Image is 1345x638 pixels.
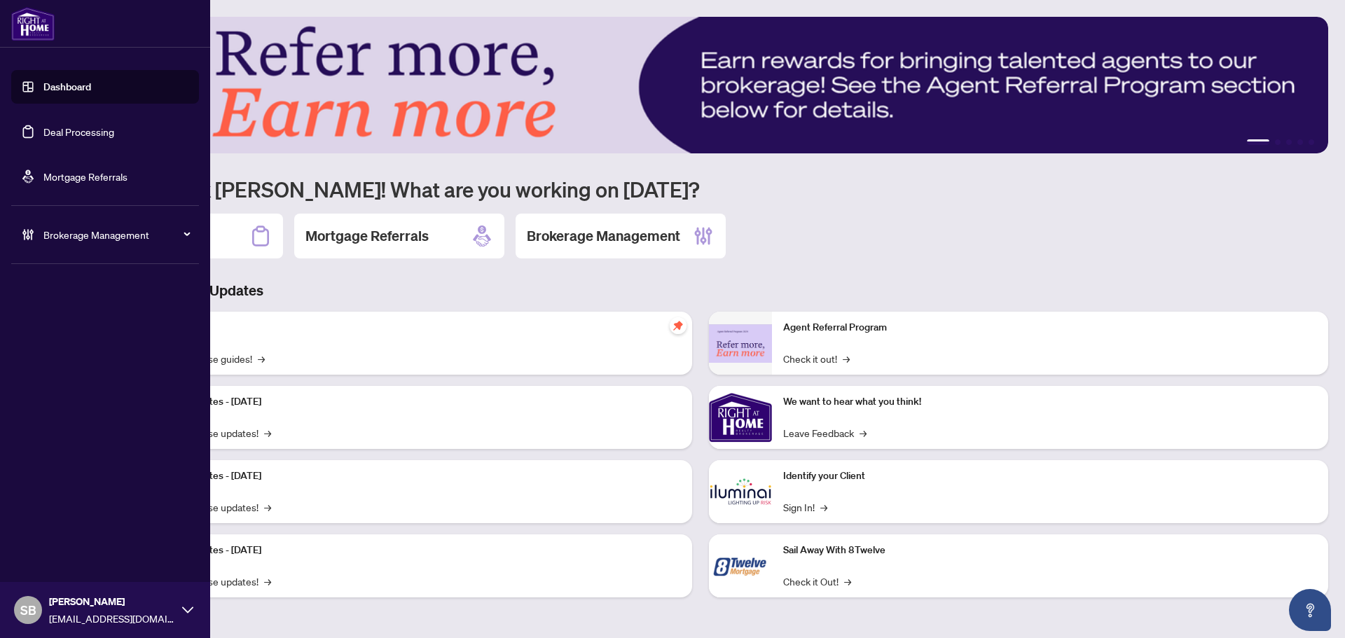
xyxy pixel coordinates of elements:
span: → [860,425,867,441]
p: Platform Updates - [DATE] [147,394,681,410]
p: Identify your Client [783,469,1317,484]
p: Agent Referral Program [783,320,1317,335]
img: Sail Away With 8Twelve [709,534,772,597]
a: Dashboard [43,81,91,93]
h2: Mortgage Referrals [305,226,429,246]
h2: Brokerage Management [527,226,680,246]
img: logo [11,7,55,41]
span: [PERSON_NAME] [49,594,175,609]
span: → [844,574,851,589]
p: Self-Help [147,320,681,335]
p: Platform Updates - [DATE] [147,469,681,484]
span: SB [20,600,36,620]
button: 3 [1286,139,1292,145]
h3: Brokerage & Industry Updates [73,281,1328,300]
h1: Welcome back [PERSON_NAME]! What are you working on [DATE]? [73,176,1328,202]
span: [EMAIL_ADDRESS][DOMAIN_NAME] [49,611,175,626]
a: Check it out!→ [783,351,850,366]
button: 1 [1247,139,1269,145]
button: 2 [1275,139,1281,145]
img: Slide 0 [73,17,1328,153]
span: → [843,351,850,366]
span: → [258,351,265,366]
span: → [264,574,271,589]
img: Identify your Client [709,460,772,523]
img: We want to hear what you think! [709,386,772,449]
p: We want to hear what you think! [783,394,1317,410]
a: Deal Processing [43,125,114,138]
button: Open asap [1289,589,1331,631]
p: Platform Updates - [DATE] [147,543,681,558]
span: → [264,425,271,441]
a: Sign In!→ [783,499,827,515]
img: Agent Referral Program [709,324,772,363]
p: Sail Away With 8Twelve [783,543,1317,558]
span: → [820,499,827,515]
button: 5 [1309,139,1314,145]
span: pushpin [670,317,687,334]
span: → [264,499,271,515]
a: Mortgage Referrals [43,170,127,183]
a: Leave Feedback→ [783,425,867,441]
span: Brokerage Management [43,227,189,242]
a: Check it Out!→ [783,574,851,589]
button: 4 [1297,139,1303,145]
